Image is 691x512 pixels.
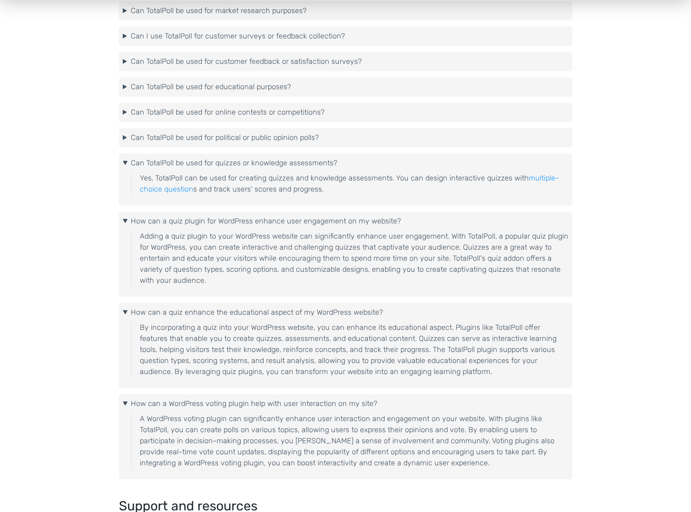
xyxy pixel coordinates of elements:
[140,173,568,195] p: Yes, TotalPoll can be used for creating quizzes and knowledge assessments. You can design interac...
[123,5,568,16] summary: Can TotalPoll be used for market research purposes?
[140,413,568,469] p: A WordPress voting plugin can significantly enhance user interaction and engagement on your websi...
[123,81,568,92] summary: Can TotalPoll be used for educational purposes?
[123,56,568,67] summary: Can TotalPoll be used for customer feedback or satisfaction surveys?
[123,307,568,318] summary: How can a quiz enhance the educational aspect of my WordPress website?
[123,107,568,118] summary: Can TotalPoll be used for online contests or competitions?
[123,31,568,42] summary: Can I use TotalPoll for customer surveys or feedback collection?
[123,158,568,169] summary: Can TotalPoll be used for quizzes or knowledge assessments?
[140,322,568,377] p: By incorporating a quiz into your WordPress website, you can enhance its educational aspect. Plug...
[140,231,568,286] p: Adding a quiz plugin to your WordPress website can significantly enhance user engagement. With To...
[123,216,568,227] summary: How can a quiz plugin for WordPress enhance user engagement on my website?
[123,398,568,409] summary: How can a WordPress voting plugin help with user interaction on my site?
[123,132,568,143] summary: Can TotalPoll be used for political or public opinion polls?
